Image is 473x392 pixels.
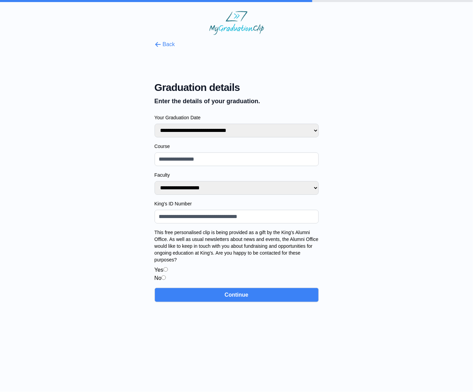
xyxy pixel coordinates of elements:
label: No [155,275,161,281]
label: Your Graduation Date [155,114,319,121]
label: Yes [155,267,163,273]
label: This free personalised clip is being provided as a gift by the King’s Alumni Office. As well as u... [155,229,319,263]
span: Graduation details [155,81,319,94]
img: MyGraduationClip [209,11,264,35]
button: Back [155,40,175,49]
label: King's ID Number [155,200,319,207]
p: Enter the details of your graduation. [155,96,319,106]
label: Course [155,143,319,150]
button: Continue [155,288,319,302]
label: Faculty [155,172,319,178]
